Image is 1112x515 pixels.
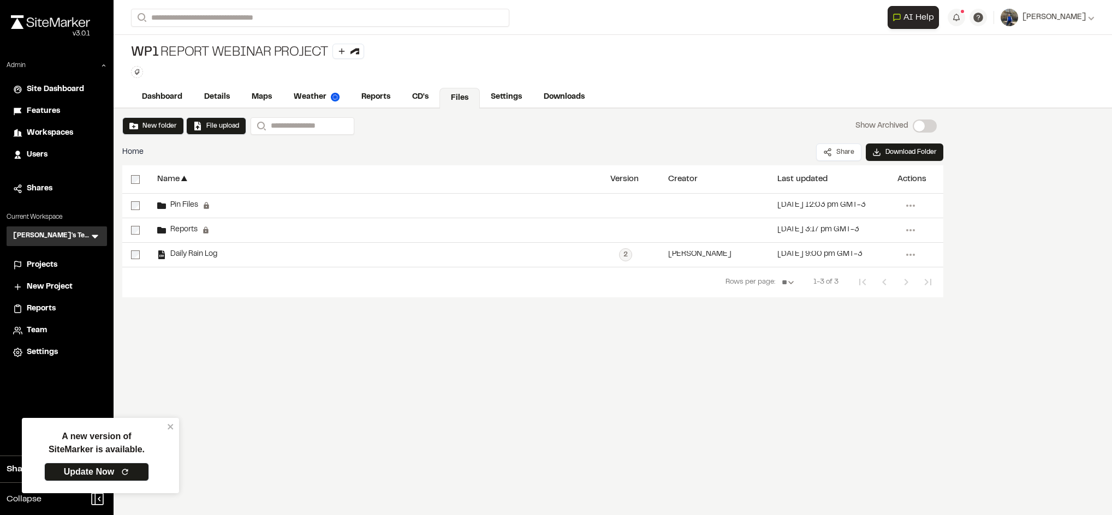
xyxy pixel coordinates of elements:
span: Shares [27,183,52,195]
div: Last updated [777,175,828,183]
div: Creator [668,175,698,183]
a: Downloads [533,87,596,107]
img: precipai.png [331,93,340,101]
span: ▲ [180,174,189,184]
button: First Page [852,271,873,293]
a: Shares [13,183,100,195]
span: Share Workspace [7,463,80,476]
p: Show Archived [855,120,908,132]
button: Next Page [895,271,917,293]
span: Team [27,325,47,337]
a: Files [439,88,480,109]
span: WP1 [131,44,158,62]
p: Current Workspace [7,212,107,222]
a: Workspaces [13,127,100,139]
a: Projects [13,259,100,271]
a: Dashboard [131,87,193,107]
div: Version [610,175,639,183]
span: Daily Rain Log [166,251,217,258]
span: Features [27,105,60,117]
a: Reports [13,303,100,315]
div: Reports [157,226,210,235]
span: AI Help [903,11,934,24]
button: Open AI Assistant [888,6,939,29]
span: Collapse [7,493,41,506]
input: select-row-4e69e0abe68f6e5356b4 [131,201,140,210]
button: New folder [129,121,177,131]
div: [DATE] 12:03 pm GMT-3 [777,202,866,209]
a: New Project [13,281,100,293]
div: Name [157,175,180,183]
span: New Project [27,281,73,293]
button: Search [131,9,151,27]
p: A new version of SiteMarker is available. [49,430,145,456]
button: File upload [186,117,246,135]
span: [PERSON_NAME] [1022,11,1086,23]
div: [DATE] 3:17 pm GMT-3 [777,226,859,233]
span: Site Dashboard [27,83,84,95]
button: close [167,422,175,431]
img: User [1001,9,1018,26]
a: Reports [350,87,401,107]
button: Download Folder [866,143,943,161]
a: Maps [241,87,283,107]
div: Pin Files [157,201,210,210]
span: Home [122,146,144,158]
div: Actions [897,175,926,183]
div: [PERSON_NAME] [668,251,732,258]
button: [PERSON_NAME] [1001,9,1095,26]
a: Site Dashboard [13,83,100,95]
select: Rows per page: [777,272,800,294]
button: New folder [122,117,184,135]
h3: [PERSON_NAME]'s Test [13,231,90,242]
span: Workspaces [27,127,73,139]
div: 2 [619,248,632,261]
input: select-row-b3dd7ab2c7d15319c171 [131,226,140,235]
div: [DATE] 9:00 pm GMT-3 [777,251,863,258]
button: Previous Page [873,271,895,293]
span: Reports [166,226,198,233]
nav: breadcrumb [122,146,144,158]
div: select-all-rowsName▲VersionCreatorLast updatedActionsselect-row-4e69e0abe68f6e5356b4Pin Files[DAT... [122,165,943,329]
span: Settings [27,346,58,358]
a: CD's [401,87,439,107]
span: 1-3 of 3 [813,277,839,288]
a: Settings [13,346,100,358]
a: Weather [283,87,350,107]
a: Details [193,87,241,107]
button: Search [251,117,270,135]
button: Share [816,143,861,161]
span: Reports [27,303,56,315]
span: Users [27,149,47,161]
button: Last Page [917,271,939,293]
div: Report Webinar Project [131,44,364,62]
a: Settings [480,87,533,107]
img: rebrand.png [11,15,90,29]
input: select-row-97b3e78efa8d08cf7903 [131,250,140,259]
div: Open AI Assistant [888,6,943,29]
input: select-all-rows [131,175,140,184]
div: Oh geez...please don't... [11,29,90,39]
a: Team [13,325,100,337]
p: Admin [7,61,26,70]
span: Rows per page: [726,277,775,288]
a: Update Now [44,463,149,481]
button: File upload [193,121,239,131]
span: Pin Files [166,202,198,209]
button: Edit Tags [131,66,143,78]
a: Users [13,149,100,161]
a: Features [13,105,100,117]
div: Daily Rain Log [157,250,217,259]
span: Projects [27,259,57,271]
